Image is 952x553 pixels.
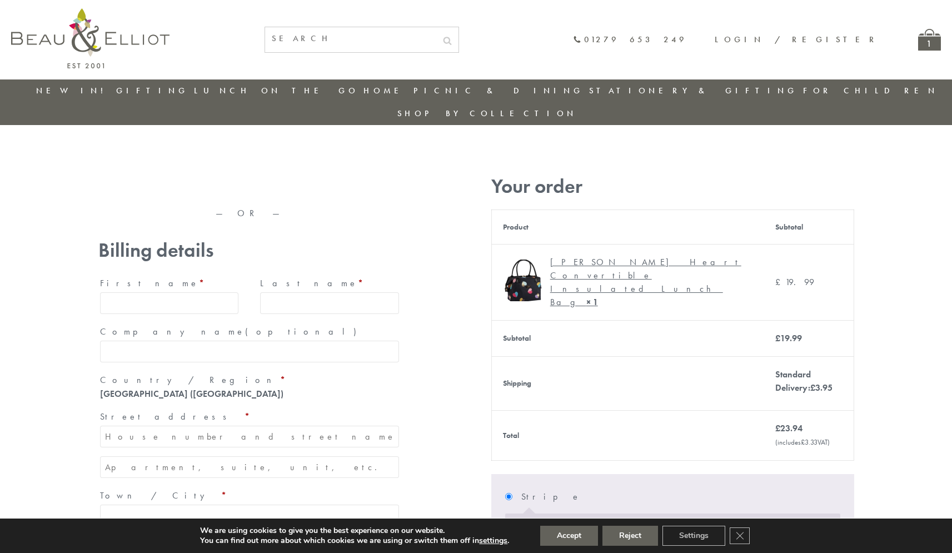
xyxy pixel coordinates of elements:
span: 3.33 [801,437,818,447]
button: Accept [540,526,598,546]
a: Lunch On The Go [194,85,358,96]
span: £ [775,332,780,344]
strong: [GEOGRAPHIC_DATA] ([GEOGRAPHIC_DATA]) [100,388,283,400]
p: We are using cookies to give you the best experience on our website. [200,526,509,536]
img: logo [11,8,170,68]
a: 01279 653 249 [573,35,687,44]
h3: Billing details [98,239,401,262]
input: Apartment, suite, unit, etc. (optional) [100,456,399,478]
button: settings [479,536,507,546]
button: Reject [602,526,658,546]
th: Subtotal [491,320,764,356]
iframe: Secure express checkout frame [250,171,403,197]
th: Product [491,210,764,244]
span: £ [801,437,805,447]
button: Settings [662,526,725,546]
small: (includes VAT) [775,437,830,447]
span: (optional) [245,326,363,337]
th: Subtotal [764,210,854,244]
a: Gifting [116,85,188,96]
span: £ [775,422,780,434]
h3: Your order [491,175,854,198]
a: Emily convertible lunch bag [PERSON_NAME] Heart Convertible Insulated Lunch Bag× 1 [503,256,754,309]
p: You can find out more about which cookies we are using or switch them off in . [200,536,509,546]
iframe: Secure express checkout frame [96,171,249,197]
bdi: 19.99 [775,332,802,344]
label: Company name [100,323,399,341]
input: House number and street name [100,426,399,447]
a: For Children [803,85,938,96]
bdi: 3.95 [810,382,833,393]
label: Standard Delivery: [775,368,833,393]
span: £ [810,382,815,393]
bdi: 23.94 [775,422,803,434]
strong: × 1 [586,296,598,308]
a: 1 [918,29,941,51]
th: Total [491,410,764,460]
a: Picnic & Dining [413,85,584,96]
a: New in! [36,85,111,96]
label: First name [100,275,239,292]
label: Country / Region [100,371,399,389]
a: Login / Register [715,34,879,45]
img: Emily convertible lunch bag [503,260,545,301]
label: Town / City [100,487,399,505]
label: Street address [100,408,399,426]
p: — OR — [98,208,401,218]
span: £ [775,276,785,288]
a: Home [363,85,408,96]
a: Stationery & Gifting [589,85,798,96]
button: Close GDPR Cookie Banner [730,527,750,544]
label: Last name [260,275,399,292]
th: Shipping [491,356,764,410]
label: Stripe [521,488,840,506]
input: SEARCH [265,27,436,50]
a: Shop by collection [397,108,577,119]
bdi: 19.99 [775,276,814,288]
div: [PERSON_NAME] Heart Convertible Insulated Lunch Bag [550,256,745,309]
